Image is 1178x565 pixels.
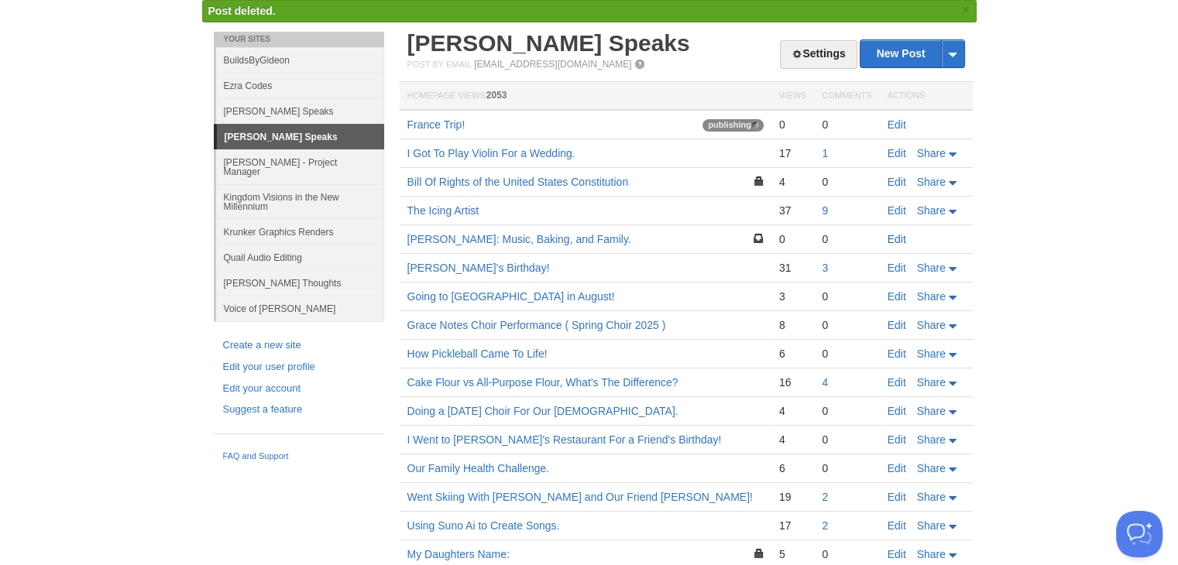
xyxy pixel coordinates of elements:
span: Share [917,405,946,417]
a: Edit your account [223,381,375,397]
a: Doing a [DATE] Choir For Our [DEMOGRAPHIC_DATA]. [407,405,678,417]
div: 6 [779,347,806,361]
a: Cake Flour vs All-Purpose Flour, What's The Difference? [407,376,678,389]
a: FAQ and Support [223,450,375,464]
div: 0 [822,461,871,475]
a: [EMAIL_ADDRESS][DOMAIN_NAME] [474,59,631,70]
a: Suggest a feature [223,402,375,418]
div: 0 [822,404,871,418]
a: Edit [888,147,906,159]
div: 17 [779,146,806,160]
th: Actions [880,82,973,111]
a: Edit [888,262,906,274]
a: Create a new site [223,337,375,354]
div: 0 [822,347,871,361]
th: Views [771,82,814,111]
span: Share [917,262,946,274]
th: Homepage Views [400,82,771,111]
div: 0 [822,232,871,246]
span: Share [917,204,946,217]
a: Voice of [PERSON_NAME] [216,296,384,321]
a: [PERSON_NAME] Speaks [216,98,384,124]
div: 4 [779,404,806,418]
span: Share [917,462,946,474]
a: 3 [822,262,828,274]
a: Kingdom Visions in the New Millennium [216,184,384,219]
a: Krunker Graphics Renders [216,219,384,245]
div: 0 [822,318,871,332]
a: 2 [822,491,828,503]
div: 0 [822,175,871,189]
a: Went Skiing With [PERSON_NAME] and Our Friend [PERSON_NAME]! [407,491,753,503]
span: Share [917,376,946,389]
a: My Daughters Name: [407,548,510,560]
a: Edit [888,462,906,474]
span: Share [917,519,946,532]
a: New Post [860,40,963,67]
a: Our Family Health Challenge. [407,462,550,474]
div: 5 [779,547,806,561]
iframe: Help Scout Beacon - Open [1116,511,1163,557]
a: Bill Of Rights of the United States Constitution [407,176,629,188]
a: Using Suno Ai to Create Songs. [407,519,560,532]
a: Edit [888,204,906,217]
div: 6 [779,461,806,475]
a: BuildsByGideon [216,47,384,73]
a: Quail Audio Editing [216,245,384,270]
a: Edit [888,290,906,303]
th: Comments [814,82,879,111]
a: 2 [822,519,828,532]
a: Edit your user profile [223,359,375,375]
div: 17 [779,519,806,532]
span: Share [917,319,946,331]
a: 1 [822,147,828,159]
a: Edit [888,491,906,503]
a: Grace Notes Choir Performance ( Spring Choir 2025 ) [407,319,666,331]
a: [PERSON_NAME]'s Birthday! [407,262,550,274]
a: The Icing Artist [407,204,479,217]
a: [PERSON_NAME] Speaks [217,125,384,149]
span: publishing [702,119,764,132]
a: Going to [GEOGRAPHIC_DATA] in August! [407,290,615,303]
a: 9 [822,204,828,217]
div: 31 [779,261,806,275]
a: Edit [888,548,906,560]
a: France Trip! [407,118,465,131]
span: Share [917,147,946,159]
li: Your Sites [214,32,384,47]
a: Edit [888,118,906,131]
a: I Went to [PERSON_NAME]'s Restaurant For a Friend's Birthday! [407,433,722,446]
a: How Pickleball Came To Life! [407,348,548,360]
a: Edit [888,376,906,389]
span: Post deleted. [208,5,276,17]
img: loading-tiny-gray.gif [752,122,758,128]
a: I Got To Play Violin For a Wedding. [407,147,575,159]
a: 4 [822,376,828,389]
div: 0 [822,433,871,447]
div: 19 [779,490,806,504]
span: Share [917,433,946,446]
a: Edit [888,176,906,188]
span: Share [917,348,946,360]
div: 16 [779,375,806,389]
div: 3 [779,289,806,303]
div: 4 [779,433,806,447]
a: Edit [888,233,906,245]
a: Settings [780,40,857,69]
a: [PERSON_NAME] - Project Manager [216,149,384,184]
a: [PERSON_NAME] Thoughts [216,270,384,296]
a: [PERSON_NAME]: Music, Baking, and Family. [407,233,631,245]
div: 37 [779,204,806,217]
a: Edit [888,348,906,360]
div: 0 [779,232,806,246]
div: 0 [779,118,806,132]
a: Edit [888,433,906,446]
div: 8 [779,318,806,332]
span: Share [917,491,946,503]
a: [PERSON_NAME] Speaks [407,30,690,56]
div: 0 [822,547,871,561]
a: Edit [888,319,906,331]
div: 0 [822,118,871,132]
div: 4 [779,175,806,189]
a: Edit [888,405,906,417]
